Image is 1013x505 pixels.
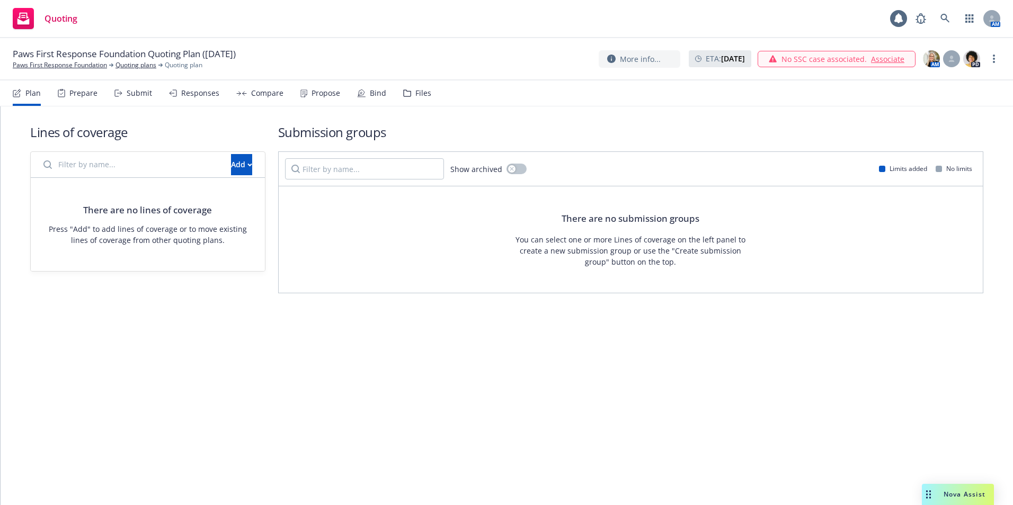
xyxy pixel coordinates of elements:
[285,158,444,179] input: Filter by name...
[944,490,985,499] span: Nova Assist
[115,60,156,70] a: Quoting plans
[620,53,661,65] span: More info...
[910,8,931,29] a: Report a Bug
[83,203,212,217] span: There are no lines of coverage
[450,164,502,175] span: Show archived
[13,60,107,70] a: Paws First Response Foundation
[936,164,972,173] div: No limits
[165,60,202,70] span: Quoting plan
[312,89,340,97] div: Propose
[13,48,236,60] span: Paws First Response Foundation Quoting Plan ([DATE])
[871,53,904,65] a: Associate
[922,484,935,505] div: Drag to move
[278,123,983,141] h1: Submission groups
[127,89,152,97] div: Submit
[959,8,980,29] a: Switch app
[988,52,1000,65] a: more
[599,50,680,68] button: More info...
[181,89,219,97] div: Responses
[8,4,82,33] a: Quoting
[69,89,97,97] div: Prepare
[781,53,867,65] span: No SSC case associated.
[721,53,745,64] strong: [DATE]
[45,14,77,23] span: Quoting
[922,484,994,505] button: Nova Assist
[706,53,745,64] span: ETA :
[25,89,41,97] div: Plan
[415,89,431,97] div: Files
[37,154,225,175] input: Filter by name...
[963,50,980,67] img: photo
[231,154,252,175] button: Add
[562,212,699,226] div: There are no submission groups
[923,50,940,67] img: photo
[935,8,956,29] a: Search
[251,89,283,97] div: Compare
[513,234,749,267] div: You can select one or more Lines of coverage on the left panel to create a new submission group o...
[370,89,386,97] div: Bind
[231,155,252,175] div: Add
[879,164,927,173] div: Limits added
[48,223,248,246] span: Press "Add" to add lines of coverage or to move existing lines of coverage from other quoting plans.
[30,123,265,141] h1: Lines of coverage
